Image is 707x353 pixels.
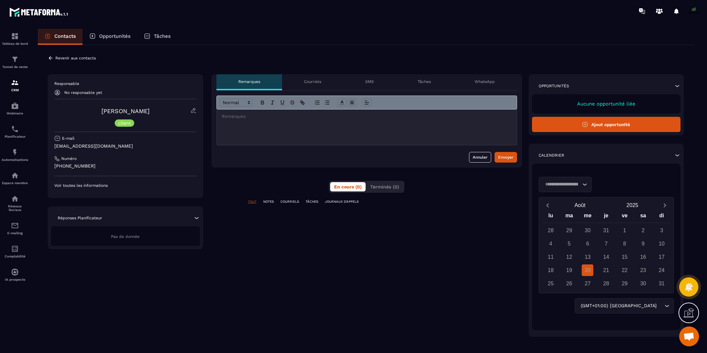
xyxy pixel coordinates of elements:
p: NOTES [263,199,274,204]
p: Remarques [238,79,260,84]
a: formationformationTunnel de vente [2,50,28,74]
button: Open years overlay [606,199,659,211]
div: 5 [563,238,575,249]
p: E-mail [62,136,75,141]
div: 10 [656,238,668,249]
img: formation [11,79,19,87]
div: Envoyer [498,154,513,161]
p: Espace membre [2,181,28,185]
div: 29 [619,278,630,289]
div: me [578,211,597,223]
p: TOUT [248,199,257,204]
img: scheduler [11,125,19,133]
img: logo [9,6,69,18]
p: WhatsApp [475,79,495,84]
p: Revenir aux contacts [55,56,96,60]
div: 11 [545,251,557,263]
div: di [652,211,671,223]
p: Contacts [54,33,76,39]
div: 3 [656,225,668,236]
p: JOURNAUX D'APPELS [325,199,359,204]
a: social-networksocial-networkRéseaux Sociaux [2,190,28,217]
img: email [11,222,19,230]
div: Calendar days [542,225,671,289]
div: 24 [656,264,668,276]
p: SMS [365,79,374,84]
p: client [118,121,131,125]
p: Numéro [61,156,77,161]
p: E-mailing [2,231,28,235]
div: 28 [600,278,612,289]
p: Tableau de bord [2,42,28,45]
div: Calendar wrapper [542,211,671,289]
p: Calendrier [539,153,564,158]
div: 17 [656,251,668,263]
div: sa [634,211,652,223]
p: Voir toutes les informations [54,183,197,188]
input: Search for option [543,181,581,188]
div: 20 [582,264,593,276]
img: automations [11,268,19,276]
p: No responsable yet [64,90,102,95]
div: 22 [619,264,630,276]
button: Annuler [469,152,491,163]
span: Terminés (0) [370,184,399,189]
a: Tâches [137,29,177,45]
p: Tâches [418,79,431,84]
p: Aucune opportunité liée [539,101,674,107]
div: 31 [600,225,612,236]
div: 23 [637,264,649,276]
input: Search for option [658,302,663,310]
div: 12 [563,251,575,263]
span: En cours (0) [334,184,362,189]
div: 29 [563,225,575,236]
button: Open months overlay [554,199,606,211]
p: Automatisations [2,158,28,162]
a: Opportunités [83,29,137,45]
p: Opportunités [539,83,569,89]
div: 31 [656,278,668,289]
div: 1 [619,225,630,236]
div: 4 [545,238,557,249]
div: 9 [637,238,649,249]
button: Next month [659,201,671,210]
div: ve [616,211,634,223]
p: Comptabilité [2,254,28,258]
button: En cours (0) [330,182,366,191]
p: Responsable [54,81,197,86]
img: automations [11,102,19,110]
div: 25 [545,278,557,289]
div: 18 [545,264,557,276]
div: Search for option [575,298,674,314]
p: Réponses Planificateur [58,215,102,221]
p: IA prospects [2,278,28,281]
div: 13 [582,251,593,263]
p: Courriels [304,79,321,84]
img: accountant [11,245,19,253]
a: Ouvrir le chat [679,326,699,346]
div: ma [560,211,578,223]
a: Contacts [38,29,83,45]
div: 28 [545,225,557,236]
p: Webinaire [2,111,28,115]
a: emailemailE-mailing [2,217,28,240]
div: 15 [619,251,630,263]
button: Terminés (0) [366,182,403,191]
button: Envoyer [495,152,517,163]
div: 21 [600,264,612,276]
a: automationsautomationsAutomatisations [2,143,28,167]
p: TÂCHES [306,199,318,204]
div: 30 [582,225,593,236]
span: (GMT+01:00) [GEOGRAPHIC_DATA] [579,302,658,310]
p: COURRIELS [280,199,299,204]
p: Tunnel de vente [2,65,28,69]
p: Réseaux Sociaux [2,204,28,212]
div: 30 [637,278,649,289]
div: 2 [637,225,649,236]
p: [EMAIL_ADDRESS][DOMAIN_NAME] [54,143,197,149]
a: schedulerschedulerPlanificateur [2,120,28,143]
div: 14 [600,251,612,263]
p: Tâches [154,33,171,39]
a: [PERSON_NAME] [101,107,149,114]
div: 16 [637,251,649,263]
